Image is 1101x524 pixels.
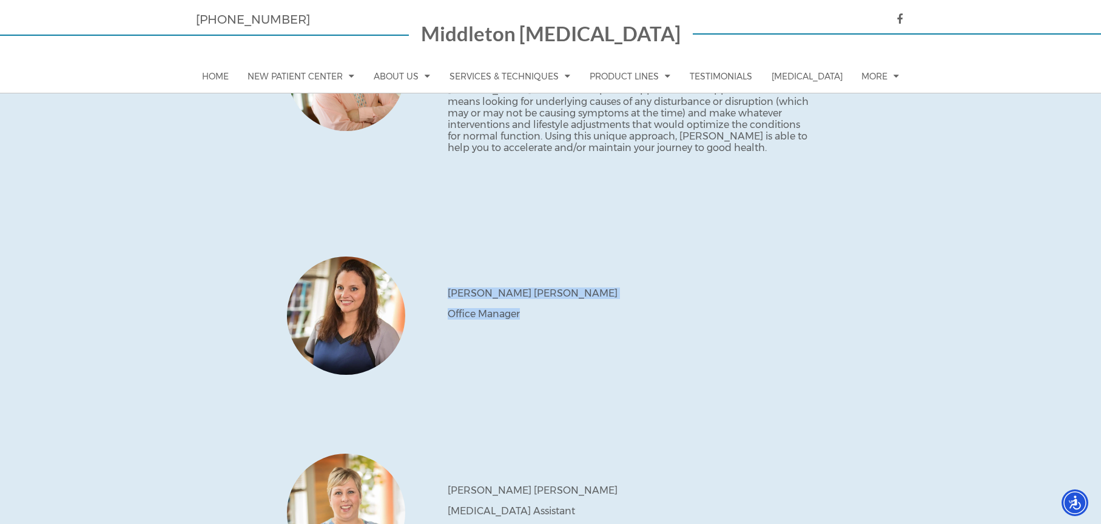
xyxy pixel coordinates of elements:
[196,60,235,93] a: Home
[287,257,405,375] div: becky
[368,59,436,93] a: About Us
[196,12,310,27] a: [PHONE_NUMBER]
[448,485,531,496] span: [PERSON_NAME]
[421,24,681,47] a: Middleton [MEDICAL_DATA]
[534,287,618,299] span: [PERSON_NAME]
[443,59,576,93] a: Services & Techniques
[241,59,360,93] a: New Patient Center
[884,13,906,25] a: icon facebook
[448,308,815,320] p: Office Manager
[855,59,905,93] a: More
[766,60,849,93] a: [MEDICAL_DATA]
[448,287,531,299] span: [PERSON_NAME]
[1062,489,1088,516] div: Accessibility Menu
[534,485,618,496] span: [PERSON_NAME]
[584,59,676,93] a: Product Lines
[448,84,815,153] p: [PERSON_NAME] uses a “whole person approach”. This approach to wellness means looking for underly...
[684,60,758,93] a: Testimonials
[448,505,815,517] p: [MEDICAL_DATA] Assistant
